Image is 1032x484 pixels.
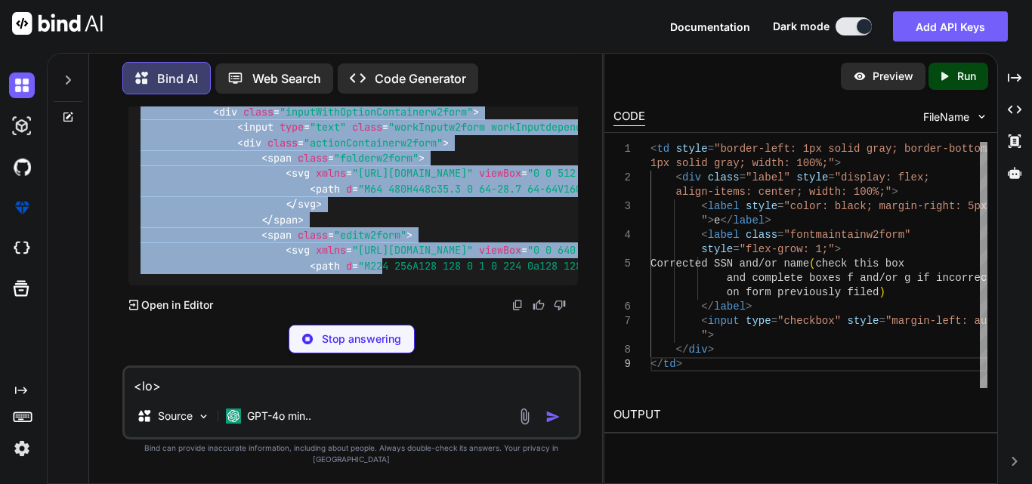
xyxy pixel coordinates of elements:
span: < [701,229,707,241]
p: Run [957,69,976,84]
span: "actionContainerw2form" [304,136,443,150]
span: "[URL][DOMAIN_NAME]" [352,244,473,257]
p: Code Generator [375,69,466,88]
span: "label" [746,171,790,183]
img: Pick Models [197,410,210,423]
span: style [848,315,879,327]
img: darkAi-studio [9,113,35,139]
span: > [708,214,714,227]
span: > [746,301,752,313]
span: div [243,136,261,150]
div: 2 [613,171,631,185]
span: div [688,344,707,356]
span: type [280,121,304,134]
img: Bind AI [12,12,103,35]
span: "margin-left: auto; [885,315,1006,327]
span: label [714,301,746,313]
div: 9 [613,357,631,371]
span: "folderw2form" [334,151,419,165]
img: like [533,299,545,311]
span: class [298,228,328,242]
span: svg [292,167,310,180]
span: "editw2form" [334,228,406,242]
div: CODE [613,108,645,126]
button: Documentation [670,19,750,35]
span: span [267,228,292,242]
span: on form previously filed [727,286,879,298]
span: td [663,358,676,370]
span: "checkbox" [777,315,841,327]
span: " [701,214,707,227]
span: = [733,243,739,255]
span: > [708,329,714,341]
img: preview [853,69,867,83]
span: ( [809,257,815,270]
span: > [891,186,898,198]
span: ) [879,286,885,298]
span: e [714,214,720,227]
span: > [676,358,682,370]
span: < = = > [237,121,654,134]
span: "0 0 512 512" [527,167,606,180]
span: viewBox [479,167,521,180]
span: < = > [237,136,449,150]
div: 3 [613,199,631,214]
span: < = > [261,228,412,242]
span: > [708,344,714,356]
span: input [243,121,273,134]
span: svg [292,244,310,257]
span: > [765,214,771,227]
span: class [708,171,740,183]
p: Source [158,408,193,424]
img: copy [511,299,524,311]
span: FileName [923,109,969,125]
span: > [835,243,841,255]
span: </ [720,214,733,227]
span: < [676,171,682,183]
span: = [777,229,783,241]
span: Documentation [670,20,750,33]
span: td [657,143,669,155]
span: </ [701,301,714,313]
span: span [273,213,298,227]
img: chevron down [975,110,988,123]
span: = [879,315,885,327]
span: d [346,259,352,273]
span: type [746,315,771,327]
span: "color: black; margin-right: 5px; [783,200,993,212]
span: "[URL][DOMAIN_NAME]" [352,167,473,180]
div: 4 [613,228,631,242]
span: check this box [815,257,904,270]
span: class [352,121,382,134]
span: "0 0 640 512" [527,244,606,257]
img: githubDark [9,154,35,180]
span: input [708,315,740,327]
span: style [746,200,777,212]
span: div [682,171,701,183]
span: viewBox [479,244,521,257]
span: "fontmaintainw2form" [783,229,910,241]
span: "inputWithOptionContainerw2form" [280,105,473,119]
span: </ > [261,213,304,227]
img: settings [9,436,35,461]
p: Bind AI [157,69,198,88]
img: darkChat [9,72,35,98]
span: style [676,143,708,155]
img: premium [9,195,35,220]
span: < [701,200,707,212]
span: xmlns [316,167,346,180]
span: "display: flex; [835,171,930,183]
span: path [316,182,340,196]
span: < = = > [286,244,612,257]
span: style [701,243,733,255]
span: d [346,182,352,196]
p: Web Search [252,69,321,88]
div: 7 [613,314,631,328]
span: < = = > [286,167,612,180]
span: Corrected SSN and/or name [650,257,809,270]
span: align-items: center; width: 100%;" [676,186,892,198]
span: 1px solid gray; width: 100%;" [650,157,835,169]
span: "border-left: 1px solid gray; border-bottom: [714,143,993,155]
span: svg [298,197,316,211]
span: class [298,151,328,165]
